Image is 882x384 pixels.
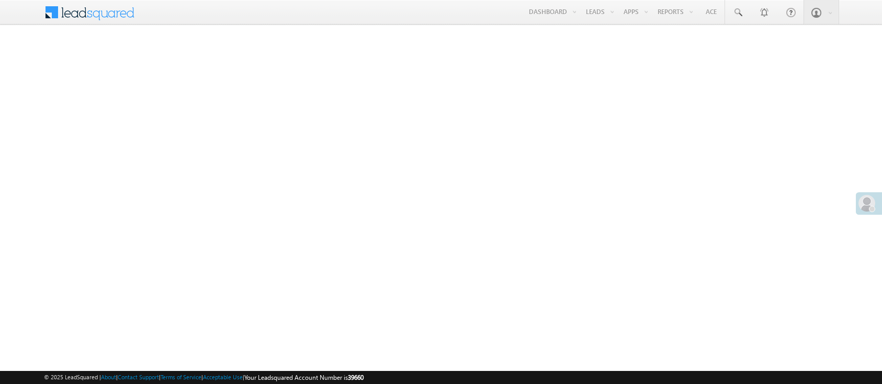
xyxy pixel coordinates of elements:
a: Contact Support [118,374,159,380]
span: 39660 [348,374,364,381]
span: © 2025 LeadSquared | | | | | [44,373,364,382]
span: Your Leadsquared Account Number is [244,374,364,381]
a: Terms of Service [161,374,201,380]
a: About [101,374,116,380]
a: Acceptable Use [203,374,243,380]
